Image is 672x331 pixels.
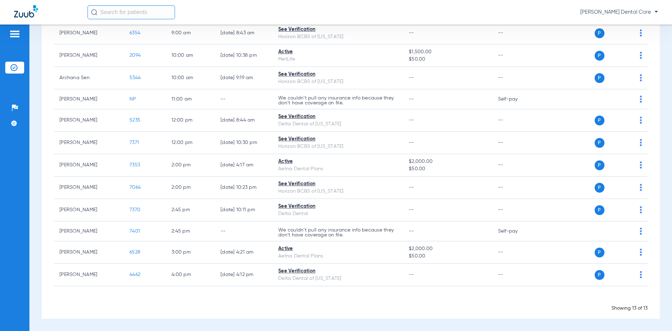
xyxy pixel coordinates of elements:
[215,132,273,154] td: [DATE] 10:30 PM
[166,177,215,199] td: 2:00 PM
[409,229,414,234] span: --
[595,205,604,215] span: P
[215,199,273,221] td: [DATE] 10:11 PM
[215,264,273,286] td: [DATE] 4:12 PM
[492,264,540,286] td: --
[278,203,398,210] div: See Verification
[278,245,398,253] div: Active
[624,139,631,146] img: x.svg
[278,56,398,63] div: MetLife
[278,253,398,260] div: Aetna Dental Plans
[129,140,139,145] span: 7371
[492,199,540,221] td: --
[637,297,672,331] div: Chat Widget
[595,73,604,83] span: P
[640,117,642,124] img: group-dot-blue.svg
[640,161,642,168] img: group-dot-blue.svg
[640,74,642,81] img: group-dot-blue.svg
[278,228,398,237] p: We couldn’t pull any insurance info because they don’t have coverage on file.
[129,97,136,102] span: NP
[640,52,642,59] img: group-dot-blue.svg
[54,109,124,132] td: [PERSON_NAME]
[129,75,141,80] span: 5344
[54,264,124,286] td: [PERSON_NAME]
[278,180,398,188] div: See Verification
[54,241,124,264] td: [PERSON_NAME]
[640,206,642,213] img: group-dot-blue.svg
[409,75,414,80] span: --
[278,26,398,33] div: See Verification
[54,221,124,241] td: [PERSON_NAME]
[166,199,215,221] td: 2:45 PM
[166,44,215,67] td: 10:00 AM
[215,154,273,177] td: [DATE] 4:17 AM
[492,44,540,67] td: --
[54,89,124,109] td: [PERSON_NAME]
[215,221,273,241] td: --
[129,272,140,277] span: 4462
[624,184,631,191] img: x.svg
[54,154,124,177] td: [PERSON_NAME]
[129,30,140,35] span: 6354
[278,48,398,56] div: Active
[640,139,642,146] img: group-dot-blue.svg
[166,154,215,177] td: 2:00 PM
[129,163,140,167] span: 7353
[492,109,540,132] td: --
[624,206,631,213] img: x.svg
[278,71,398,78] div: See Verification
[54,44,124,67] td: [PERSON_NAME]
[87,5,175,19] input: Search for patients
[278,33,398,41] div: Horizon BCBS of [US_STATE]
[409,140,414,145] span: --
[492,154,540,177] td: --
[215,89,273,109] td: --
[278,188,398,195] div: Horizon BCBS of [US_STATE]
[611,306,647,311] span: Showing 13 of 13
[166,132,215,154] td: 12:00 PM
[624,96,631,103] img: x.svg
[409,48,486,56] span: $1,500.00
[166,109,215,132] td: 12:00 PM
[640,29,642,36] img: group-dot-blue.svg
[14,5,38,18] img: Zuub Logo
[278,120,398,128] div: Delta Dental of [US_STATE]
[278,268,398,275] div: See Verification
[595,183,604,193] span: P
[54,67,124,89] td: Archana Sen
[409,253,486,260] span: $50.00
[409,158,486,165] span: $2,000.00
[409,118,414,123] span: --
[341,297,361,303] span: Loading
[624,271,631,278] img: x.svg
[129,207,140,212] span: 7370
[492,22,540,44] td: --
[278,165,398,173] div: Aetna Dental Plans
[129,118,140,123] span: 5235
[595,28,604,38] span: P
[215,67,273,89] td: [DATE] 9:19 AM
[409,165,486,173] span: $50.00
[91,9,97,15] img: Search Icon
[409,207,414,212] span: --
[595,248,604,257] span: P
[640,271,642,278] img: group-dot-blue.svg
[595,270,604,280] span: P
[215,177,273,199] td: [DATE] 10:23 PM
[166,67,215,89] td: 10:00 AM
[409,245,486,253] span: $2,000.00
[54,132,124,154] td: [PERSON_NAME]
[624,249,631,256] img: x.svg
[624,161,631,168] img: x.svg
[595,51,604,61] span: P
[624,117,631,124] img: x.svg
[640,184,642,191] img: group-dot-blue.svg
[278,210,398,218] div: Delta Dental
[492,177,540,199] td: --
[409,30,414,35] span: --
[278,275,398,282] div: Delta Dental of [US_STATE]
[166,241,215,264] td: 3:00 PM
[129,229,140,234] span: 7401
[640,228,642,235] img: group-dot-blue.svg
[595,160,604,170] span: P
